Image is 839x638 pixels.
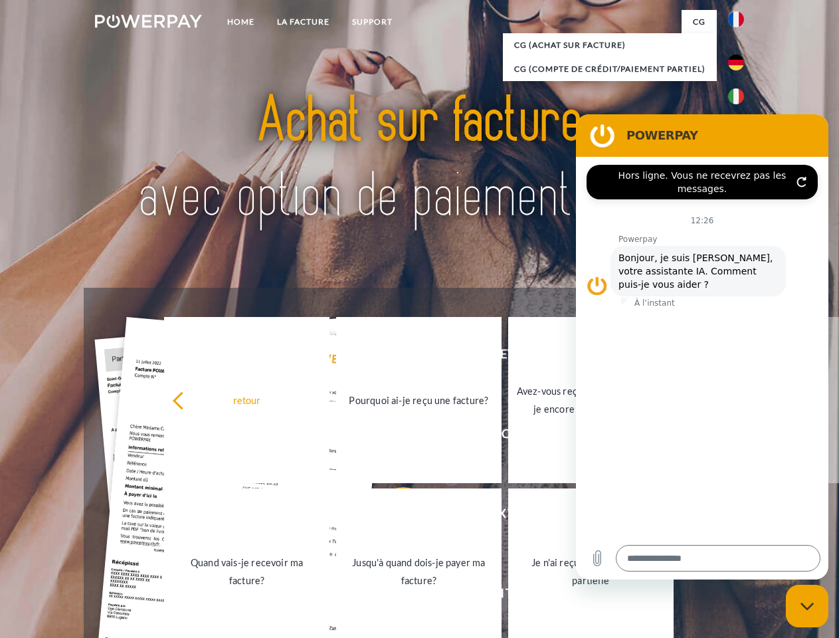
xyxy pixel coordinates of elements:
[786,585,828,627] iframe: Bouton de lancement de la fenêtre de messagerie, conversation en cours
[127,64,712,255] img: title-powerpay_fr.svg
[728,54,744,70] img: de
[172,391,322,409] div: retour
[344,554,494,589] div: Jusqu'à quand dois-je payer ma facture?
[503,33,717,57] a: CG (achat sur facture)
[516,554,666,589] div: Je n'ai reçu qu'une livraison partielle
[508,317,674,483] a: Avez-vous reçu mes paiements, ai-je encore un solde ouvert?
[682,10,717,34] a: CG
[95,15,202,28] img: logo-powerpay-white.svg
[266,10,341,34] a: LA FACTURE
[216,10,266,34] a: Home
[341,10,404,34] a: Support
[576,114,828,580] iframe: Fenêtre de messagerie
[728,88,744,104] img: it
[728,11,744,27] img: fr
[503,57,717,81] a: CG (Compte de crédit/paiement partiel)
[344,391,494,409] div: Pourquoi ai-je reçu une facture?
[172,554,322,589] div: Quand vais-je recevoir ma facture?
[516,382,666,418] div: Avez-vous reçu mes paiements, ai-je encore un solde ouvert?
